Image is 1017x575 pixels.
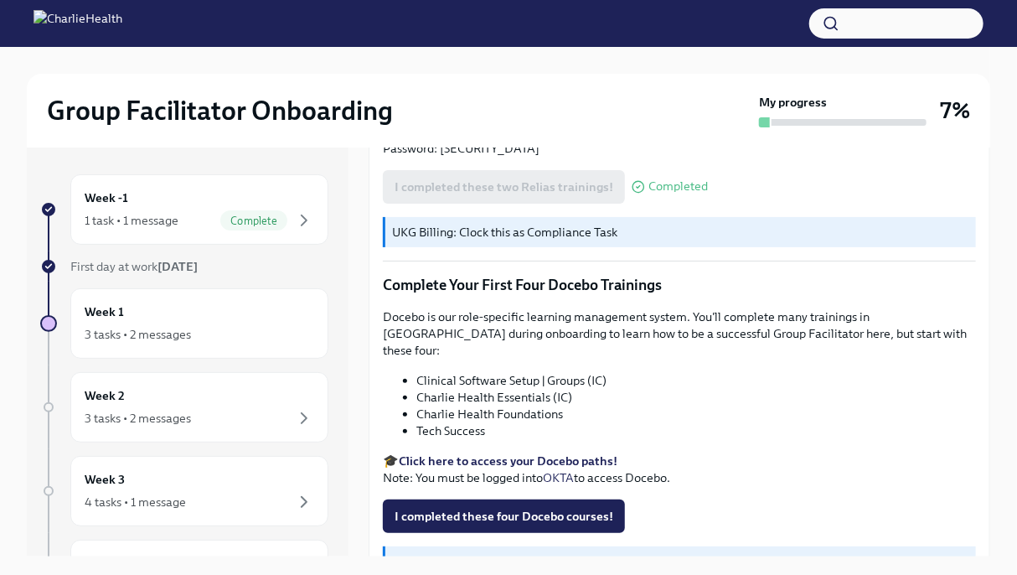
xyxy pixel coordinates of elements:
h6: Week 2 [85,386,125,405]
div: 4 tasks • 1 message [85,494,186,510]
strong: [DATE] [157,259,198,274]
h2: Group Facilitator Onboarding [47,94,393,127]
div: 3 tasks • 2 messages [85,326,191,343]
span: Complete [220,215,287,227]
img: CharlieHealth [34,10,122,37]
h6: Week 1 [85,303,124,321]
a: Week 13 tasks • 2 messages [40,288,328,359]
h6: Week 4 [85,554,126,572]
li: Charlie Health Essentials (IC) [416,389,976,406]
strong: My progress [759,94,827,111]
a: Click here to access your Docebo paths! [399,453,617,469]
button: I completed these four Docebo courses! [383,500,625,533]
h3: 7% [940,96,970,126]
div: 3 tasks • 2 messages [85,410,191,427]
span: First day at work [70,259,198,274]
h6: Week -1 [85,189,128,207]
a: OKTA [543,470,574,485]
li: Tech Success [416,422,976,439]
span: Completed [648,180,708,193]
p: 🎓 Note: You must be logged into to access Docebo. [383,453,976,486]
h6: Week 3 [85,470,125,489]
p: Docebo is our role-specific learning management system. You'll complete many trainings in [GEOGRA... [383,308,976,359]
a: Week 34 tasks • 1 message [40,456,328,526]
a: Week -11 task • 1 messageComplete [40,174,328,245]
p: UKG Billing: Clock this as Compliance Task [392,224,969,241]
p: UKG Billing: Clock this as Onboarding Training [392,553,969,570]
div: 1 task • 1 message [85,212,178,229]
span: I completed these four Docebo courses! [395,508,613,525]
p: Complete Your First Four Docebo Trainings [383,275,976,295]
a: Week 23 tasks • 2 messages [40,372,328,443]
li: Clinical Software Setup | Groups (IC) [416,372,976,389]
a: First day at work[DATE] [40,258,328,275]
li: Charlie Health Foundations [416,406,976,422]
